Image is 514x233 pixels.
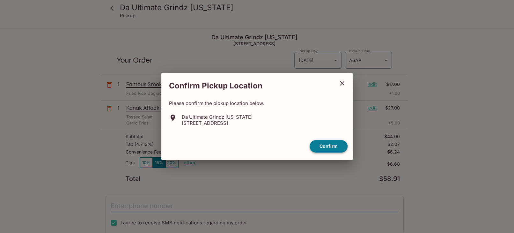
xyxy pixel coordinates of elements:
button: confirm [310,140,348,153]
button: close [334,75,350,91]
h2: Confirm Pickup Location [161,78,334,94]
p: [STREET_ADDRESS] [182,120,253,126]
p: Da Ultimate Grindz [US_STATE] [182,114,253,120]
p: Please confirm the pickup location below. [169,100,345,106]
